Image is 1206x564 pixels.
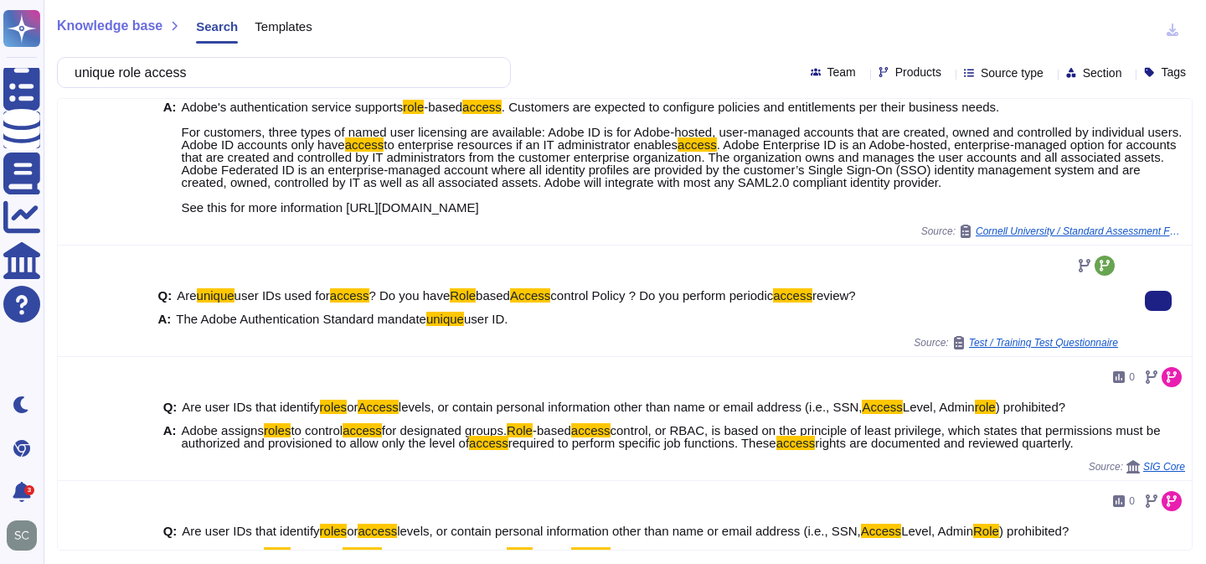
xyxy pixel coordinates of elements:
[861,524,901,538] mark: Access
[827,66,856,78] span: Team
[343,547,382,561] mark: access
[163,525,178,537] b: Q:
[320,400,348,414] mark: roles
[347,400,358,414] span: or
[347,524,358,538] span: or
[234,288,330,303] span: user IDs used for
[462,100,502,114] mark: access
[450,288,476,303] mark: Role
[358,524,397,538] mark: access
[330,288,369,303] mark: access
[903,400,975,414] span: Level, Admin
[969,338,1118,348] span: Test / Training Test Questionnaire
[177,288,196,303] span: Are
[57,19,162,33] span: Knowledge base
[182,423,264,437] span: Adobe assigns
[464,312,508,326] span: user ID.
[182,524,319,538] span: Are user IDs that identify
[320,524,348,538] mark: roles
[533,423,571,437] span: -based
[999,524,1069,538] span: ) prohibited?
[369,288,451,303] span: ? Do you have
[196,20,238,33] span: Search
[158,289,173,302] b: Q:
[773,288,812,303] mark: access
[776,436,816,450] mark: access
[1089,460,1185,473] span: Source:
[163,401,178,413] b: Q:
[469,436,508,450] mark: access
[981,67,1044,79] span: Source type
[507,547,533,561] mark: Role
[291,547,343,561] span: to control
[255,20,312,33] span: Templates
[163,101,177,214] b: A:
[182,547,264,561] span: Adobe assigns
[382,547,507,561] span: for designated groups.
[158,313,172,325] b: A:
[403,100,424,114] mark: role
[1129,372,1135,382] span: 0
[976,226,1185,236] span: Cornell University / Standard Assessment For Adobe General Vendor Organization VSQ Standard v4 00...
[197,288,234,303] mark: unique
[291,423,343,437] span: to control
[973,524,999,538] mark: Role
[1161,66,1186,78] span: Tags
[182,400,319,414] span: Are user IDs that identify
[182,100,1183,152] span: . Customers are expected to configure policies and entitlements per their business needs. For cus...
[901,524,973,538] span: Level, Admin
[678,137,717,152] mark: access
[533,547,571,561] span: -based
[812,288,856,303] span: review?
[182,100,404,114] span: Adobe's authentication service supports
[424,100,462,114] span: -based
[1143,462,1185,472] span: SIG Core
[163,424,177,449] b: A:
[264,547,291,561] mark: roles
[397,524,861,538] span: levels, or contain personal information other than name or email address (i.e., SSN,
[571,423,611,437] mark: access
[345,137,384,152] mark: access
[476,288,510,303] span: based
[399,400,863,414] span: levels, or contain personal information other than name or email address (i.e., SSN,
[550,288,773,303] span: control Policy ? Do you perform periodic
[510,288,550,303] mark: Access
[895,66,941,78] span: Products
[7,520,37,551] img: user
[914,336,1118,349] span: Source:
[975,400,996,414] mark: role
[507,423,533,437] mark: Role
[571,547,611,561] mark: access
[382,423,507,437] span: for designated groups.
[343,423,382,437] mark: access
[1129,496,1135,506] span: 0
[66,58,493,87] input: Search a question or template...
[384,137,678,152] span: to enterprise resources if an IT administrator enables
[3,517,49,554] button: user
[182,137,1177,215] span: . Adobe Enterprise ID is an Adobe-hosted, enterprise-managed option for accounts that are created...
[182,423,1161,450] span: control, or RBAC, is based on the principle of least privilege, which states that permissions mus...
[264,423,291,437] mark: roles
[508,436,776,450] span: required to perform specific job functions. These
[176,312,426,326] span: The Adobe Authentication Standard mandate
[358,400,398,414] mark: Access
[24,485,34,495] div: 3
[921,225,1185,238] span: Source:
[1083,67,1122,79] span: Section
[815,436,1073,450] span: rights are documented and reviewed quarterly.
[862,400,902,414] mark: Access
[996,400,1065,414] span: ) prohibited?
[426,312,464,326] mark: unique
